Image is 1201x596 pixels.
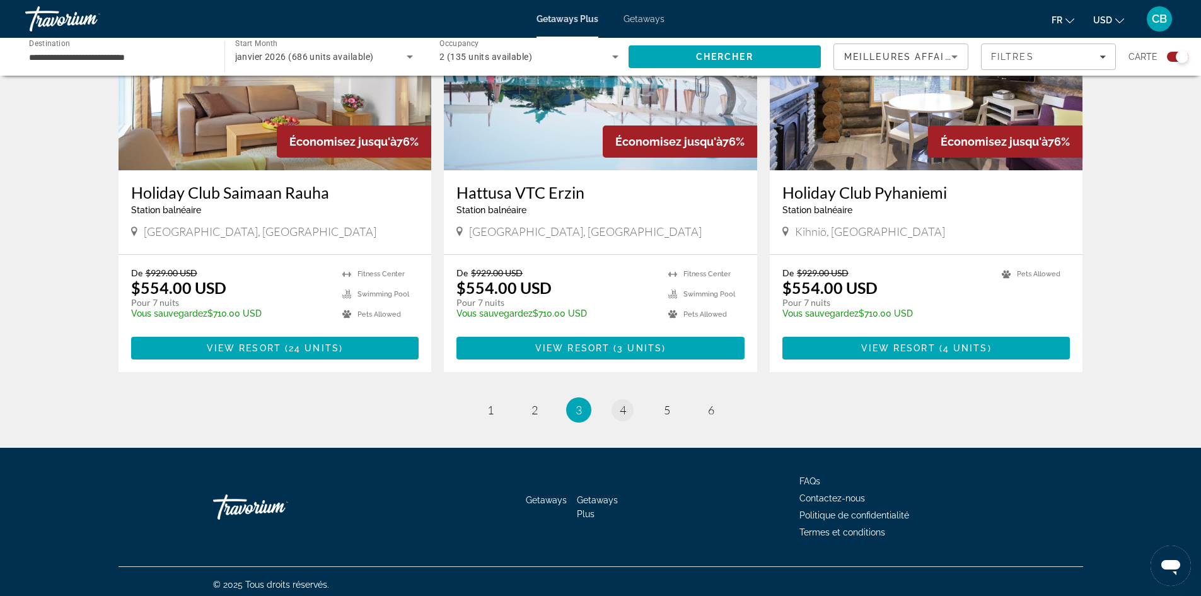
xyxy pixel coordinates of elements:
span: Vous sauvegardez [456,308,533,318]
p: Pour 7 nuits [782,297,990,308]
span: Station balnéaire [456,205,526,215]
span: Économisez jusqu'à [941,135,1048,148]
p: Pour 7 nuits [456,297,656,308]
a: Go Home [213,488,339,526]
a: Getaways [526,495,567,505]
span: ( ) [610,343,666,353]
span: Swimming Pool [357,290,409,298]
span: CB [1152,13,1167,25]
p: $710.00 USD [456,308,656,318]
a: Hattusa VTC Erzin [456,183,745,202]
mat-select: Sort by [844,49,958,64]
span: Kihniö, [GEOGRAPHIC_DATA] [795,225,945,238]
p: Pour 7 nuits [131,297,330,308]
span: © 2025 Tous droits réservés. [213,580,329,590]
span: janvier 2026 (686 units available) [235,52,374,62]
span: Pets Allowed [357,310,401,318]
p: $554.00 USD [456,278,552,297]
span: 1 [487,403,494,417]
iframe: Bouton de lancement de la fenêtre de messagerie [1151,546,1191,586]
span: Start Month [235,39,277,48]
nav: Pagination [119,397,1083,423]
div: 76% [277,126,431,158]
span: Vous sauvegardez [131,308,207,318]
span: 24 units [289,343,339,353]
div: 76% [928,126,1082,158]
span: fr [1052,15,1062,25]
button: Search [629,45,821,68]
span: Fitness Center [683,270,731,278]
span: 2 [531,403,538,417]
div: 76% [603,126,757,158]
span: 3 [576,403,582,417]
button: Change currency [1093,11,1124,29]
span: De [131,267,142,278]
span: Meilleures affaires [844,52,965,62]
button: View Resort(24 units) [131,337,419,359]
span: $929.00 USD [146,267,197,278]
a: Getaways Plus [537,14,598,24]
button: View Resort(4 units) [782,337,1070,359]
p: $710.00 USD [131,308,330,318]
a: Contactez-nous [799,493,865,503]
span: De [782,267,794,278]
p: $554.00 USD [782,278,878,297]
a: Travorium [25,3,151,35]
span: Pets Allowed [1017,270,1060,278]
a: Termes et conditions [799,527,885,537]
span: [GEOGRAPHIC_DATA], [GEOGRAPHIC_DATA] [469,225,702,238]
button: User Menu [1143,6,1176,32]
span: Pets Allowed [683,310,727,318]
a: Getaways [624,14,664,24]
span: Vous sauvegardez [782,308,859,318]
button: View Resort(3 units) [456,337,745,359]
button: Filters [981,44,1116,70]
a: Holiday Club Pyhaniemi [782,183,1070,202]
span: [GEOGRAPHIC_DATA], [GEOGRAPHIC_DATA] [144,225,376,238]
span: Destination [29,38,70,47]
span: Carte [1128,48,1157,66]
span: View Resort [207,343,281,353]
a: Getaways Plus [577,495,618,519]
span: Station balnéaire [131,205,201,215]
span: 4 [620,403,626,417]
span: Occupancy [439,39,479,48]
span: Station balnéaire [782,205,852,215]
button: Change language [1052,11,1074,29]
span: 4 units [943,343,988,353]
a: FAQs [799,476,820,486]
p: $554.00 USD [131,278,226,297]
span: 5 [664,403,670,417]
span: ( ) [936,343,992,353]
span: De [456,267,468,278]
span: View Resort [535,343,610,353]
a: Holiday Club Saimaan Rauha [131,183,419,202]
span: View Resort [861,343,936,353]
span: 2 (135 units available) [439,52,532,62]
span: USD [1093,15,1112,25]
span: Économisez jusqu'à [615,135,722,148]
span: Chercher [696,52,753,62]
span: Filtres [991,52,1034,62]
span: ( ) [281,343,343,353]
span: 6 [708,403,714,417]
a: Politique de confidentialité [799,510,909,520]
span: Swimming Pool [683,290,735,298]
span: Fitness Center [357,270,405,278]
span: Économisez jusqu'à [289,135,397,148]
span: 3 units [617,343,662,353]
span: $929.00 USD [471,267,523,278]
